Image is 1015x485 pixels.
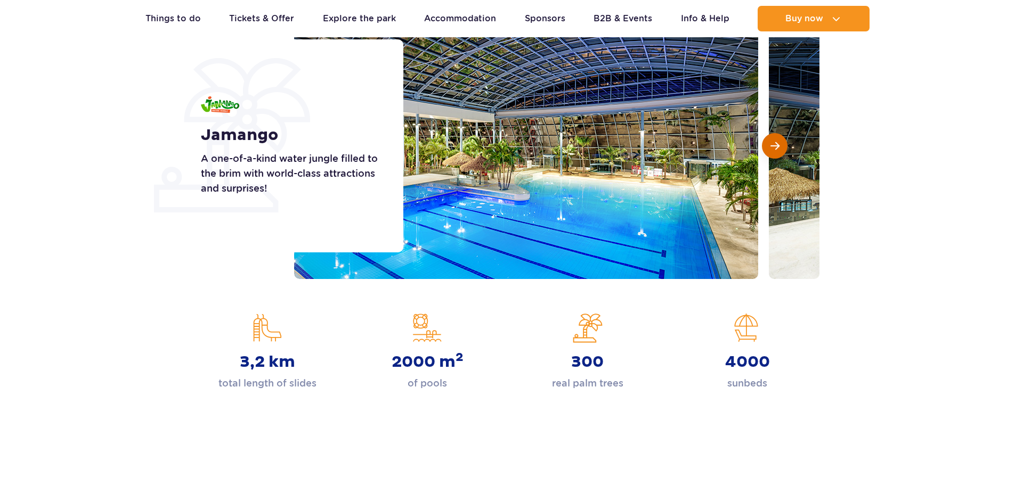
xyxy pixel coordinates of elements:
[552,376,623,391] p: real palm trees
[785,14,823,23] span: Buy now
[323,6,396,31] a: Explore the park
[758,6,870,31] button: Buy now
[201,151,379,196] p: A one-of-a-kind water jungle filled to the brim with world-class attractions and surprises!
[201,126,379,145] h1: Jamango
[145,6,201,31] a: Things to do
[525,6,565,31] a: Sponsors
[201,96,239,113] img: Jamango
[727,376,767,391] p: sunbeds
[681,6,729,31] a: Info & Help
[229,6,294,31] a: Tickets & Offer
[240,352,295,372] strong: 3,2 km
[456,350,464,365] sup: 2
[571,352,604,372] strong: 300
[392,352,464,372] strong: 2000 m
[408,376,447,391] p: of pools
[762,133,787,159] button: Next slide
[594,6,652,31] a: B2B & Events
[218,376,316,391] p: total length of slides
[424,6,496,31] a: Accommodation
[725,352,770,372] strong: 4000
